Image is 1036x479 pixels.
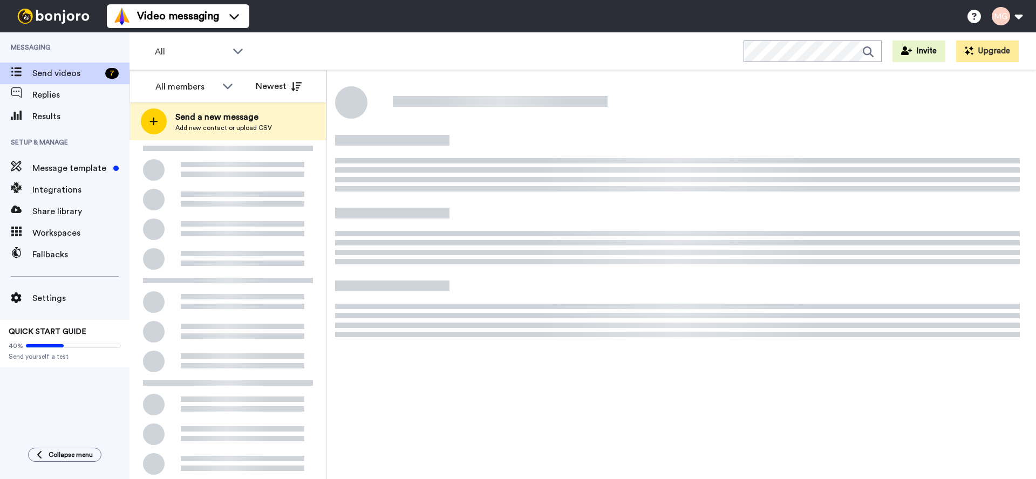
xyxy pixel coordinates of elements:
img: vm-color.svg [113,8,131,25]
span: Video messaging [137,9,219,24]
span: Add new contact or upload CSV [175,124,272,132]
span: Message template [32,162,109,175]
span: Workspaces [32,227,129,239]
span: Results [32,110,129,123]
span: Send a new message [175,111,272,124]
span: Integrations [32,183,129,196]
button: Upgrade [956,40,1019,62]
div: 7 [105,68,119,79]
img: bj-logo-header-white.svg [13,9,94,24]
span: Replies [32,88,129,101]
span: Fallbacks [32,248,129,261]
span: Share library [32,205,129,218]
button: Newest [248,76,310,97]
button: Invite [892,40,945,62]
span: Send yourself a test [9,352,121,361]
span: QUICK START GUIDE [9,328,86,336]
span: Settings [32,292,129,305]
span: Collapse menu [49,450,93,459]
span: 40% [9,341,23,350]
span: Send videos [32,67,101,80]
button: Collapse menu [28,448,101,462]
span: All [155,45,227,58]
div: All members [155,80,217,93]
